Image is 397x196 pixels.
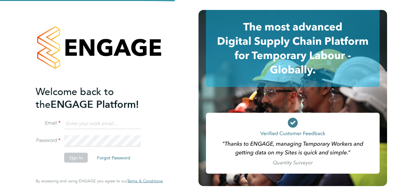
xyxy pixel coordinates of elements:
[36,137,60,144] label: Password
[36,120,60,126] label: Email
[36,178,163,184] span: By accessing and using ENGAGE you agree to our
[36,85,114,110] span: Welcome back to the
[64,118,141,129] input: Enter your work email...
[64,153,88,163] button: Sign In
[127,179,163,184] a: Terms & Conditions
[36,85,157,111] h2: ENGAGE Platform!
[92,153,135,163] button: Forgot Password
